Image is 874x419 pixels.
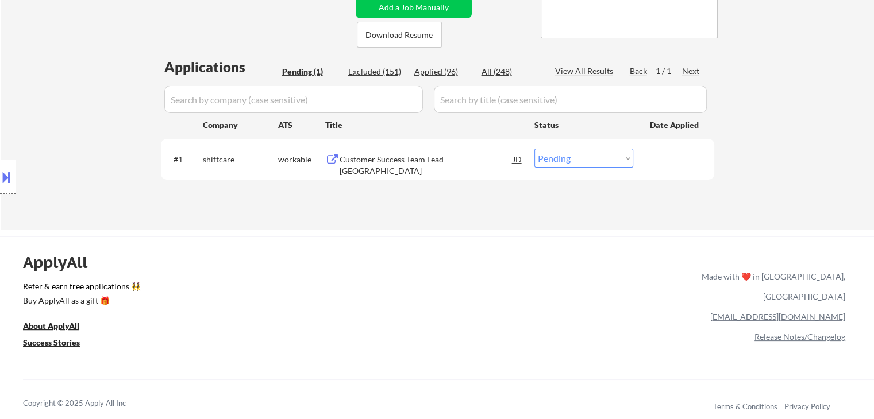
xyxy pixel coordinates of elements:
div: Buy ApplyAll as a gift 🎁 [23,297,138,305]
div: 1 / 1 [656,65,682,77]
div: View All Results [555,65,617,77]
div: Customer Success Team Lead - [GEOGRAPHIC_DATA] [340,154,513,176]
input: Search by title (case sensitive) [434,86,707,113]
a: Refer & earn free applications 👯‍♀️ [23,282,461,294]
div: Status [534,114,633,135]
div: Copyright © 2025 Apply All Inc [23,398,155,409]
a: Release Notes/Changelog [754,332,845,342]
div: JD [512,149,523,169]
div: Next [682,65,700,77]
u: Success Stories [23,337,80,347]
div: workable [278,154,325,165]
a: Buy ApplyAll as a gift 🎁 [23,294,138,309]
a: Privacy Policy [784,402,830,411]
div: Made with ❤️ in [GEOGRAPHIC_DATA], [GEOGRAPHIC_DATA] [697,266,845,307]
div: Date Applied [650,119,700,131]
a: [EMAIL_ADDRESS][DOMAIN_NAME] [710,312,845,321]
u: About ApplyAll [23,321,79,331]
div: Back [630,65,648,77]
a: Terms & Conditions [713,402,777,411]
div: ATS [278,119,325,131]
input: Search by company (case sensitive) [164,86,423,113]
div: Company [203,119,278,131]
div: Applied (96) [414,66,472,77]
div: Pending (1) [282,66,340,77]
div: shiftcare [203,154,278,165]
button: Download Resume [357,22,442,48]
div: Title [325,119,523,131]
div: Applications [164,60,278,74]
div: Excluded (151) [348,66,406,77]
div: All (248) [482,66,539,77]
a: About ApplyAll [23,320,95,334]
a: Success Stories [23,336,95,351]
